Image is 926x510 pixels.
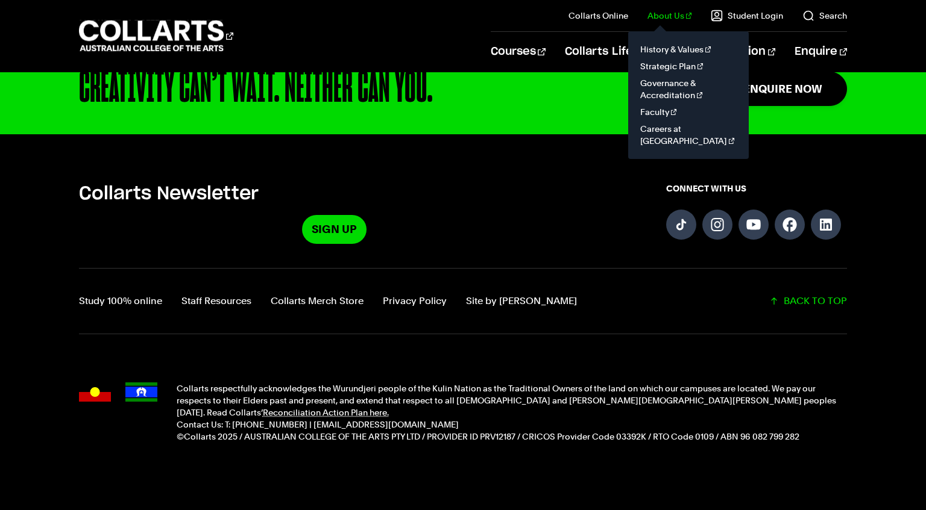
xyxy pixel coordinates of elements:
a: About Us [647,10,692,22]
div: Connect with us on social media [666,182,847,243]
div: Additional links and back-to-top button [79,268,848,334]
a: Staff Resources [181,293,251,309]
a: Follow us on YouTube [739,210,769,240]
h5: Collarts Newsletter [79,182,590,205]
p: Contact Us: T: [PHONE_NUMBER] | [EMAIL_ADDRESS][DOMAIN_NAME] [177,418,848,431]
div: Acknowledgment flags [79,382,157,443]
div: CREATIVITY CAN’T WAIT. NEITHER CAN YOU. [79,67,642,110]
a: Follow us on Instagram [702,210,732,240]
nav: Footer navigation [79,293,577,309]
img: Australian Aboriginal flag [79,382,111,402]
div: Go to homepage [79,19,233,53]
a: Enquire [795,32,847,72]
a: Careers at [GEOGRAPHIC_DATA] [638,120,739,149]
a: Courses [491,32,546,72]
a: Governance & Accreditation [638,75,739,104]
a: History & Values [638,41,739,58]
a: Privacy Policy [383,293,447,309]
a: Collarts Online [569,10,628,22]
a: Enquire Now [719,72,847,106]
a: Study 100% online [79,293,162,309]
a: Follow us on LinkedIn [811,210,841,240]
p: Collarts respectfully acknowledges the Wurundjeri people of the Kulin Nation as the Traditional O... [177,382,848,418]
a: Scroll back to top of the page [769,293,847,309]
p: ©Collarts 2025 / AUSTRALIAN COLLEGE OF THE ARTS PTY LTD / PROVIDER ID PRV12187 / CRICOS Provider ... [177,431,848,443]
a: Follow us on Facebook [775,210,805,240]
a: Strategic Plan [638,58,739,75]
a: Student Login [711,10,783,22]
a: Collarts Life [565,32,643,72]
a: Reconciliation Action Plan here. [263,408,389,417]
a: Collarts Merch Store [271,293,364,309]
a: Faculty [638,104,739,120]
a: Search [802,10,847,22]
a: Sign Up [302,215,367,243]
a: Follow us on TikTok [666,210,696,240]
img: Torres Strait Islander flag [125,382,157,402]
span: CONNECT WITH US [666,182,847,194]
a: Site by Calico [466,293,577,309]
